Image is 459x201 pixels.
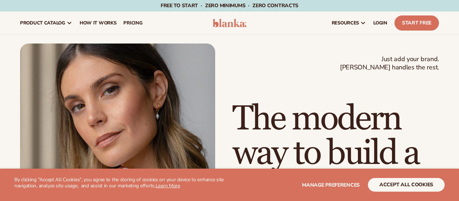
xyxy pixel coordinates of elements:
span: Manage preferences [302,182,360,188]
a: resources [328,12,370,35]
a: How It Works [76,12,120,35]
span: product catalog [20,20,65,26]
a: pricing [120,12,146,35]
span: How It Works [80,20,117,26]
a: Learn More [156,182,180,189]
button: Manage preferences [302,178,360,192]
p: By clicking "Accept All Cookies", you agree to the storing of cookies on your device to enhance s... [14,177,229,189]
span: Free to start · ZERO minimums · ZERO contracts [161,2,298,9]
a: product catalog [16,12,76,35]
span: Just add your brand. [PERSON_NAME] handles the rest. [340,55,439,72]
button: accept all cookies [368,178,445,192]
a: LOGIN [370,12,391,35]
a: Start Free [394,15,439,31]
span: pricing [123,20,142,26]
span: LOGIN [373,20,387,26]
span: resources [332,20,359,26]
img: logo [213,19,246,27]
